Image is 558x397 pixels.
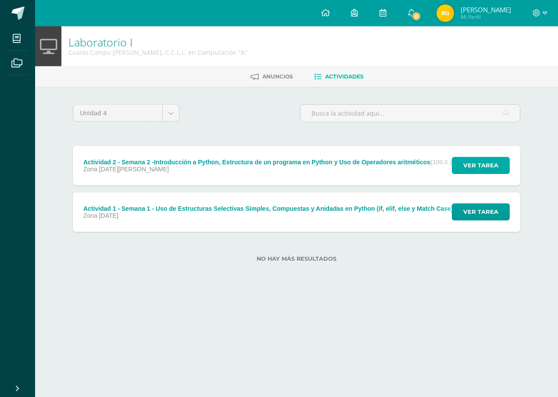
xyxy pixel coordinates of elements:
button: Ver tarea [452,157,510,174]
span: Mi Perfil [461,13,511,21]
div: Actividad 2 - Semana 2 -Introducción a Python, Estructura de un programa en Python y Uso de Opera... [83,159,461,166]
strong: (100.0 pts) [430,159,461,166]
span: Anuncios [262,73,293,80]
a: Anuncios [250,70,293,84]
div: Cuarto Compu Bach. C.C.L.L. en Computación 'A' [68,48,247,57]
h1: Laboratorio I [68,36,247,48]
button: Ver tarea [452,203,510,220]
div: Actividad 1 - Semana 1 - Uso de Estructuras Selectivas Simples, Compuestas y Anidadas en Python (... [83,205,483,212]
span: Zona [83,212,97,219]
span: Zona [83,166,97,173]
span: 6 [411,11,421,21]
a: Laboratorio I [68,35,132,50]
a: Unidad 4 [73,105,179,121]
a: Actividades [314,70,364,84]
span: [DATE][PERSON_NAME] [99,166,169,173]
span: [PERSON_NAME] [461,5,511,14]
span: Ver tarea [463,157,498,174]
img: 4bdc64d4382e1202ccde2b187697ea59.png [436,4,454,22]
span: Unidad 4 [80,105,156,121]
span: Actividades [325,73,364,80]
input: Busca la actividad aquí... [300,105,520,122]
label: No hay más resultados [73,255,520,262]
span: Ver tarea [463,204,498,220]
span: [DATE] [99,212,118,219]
